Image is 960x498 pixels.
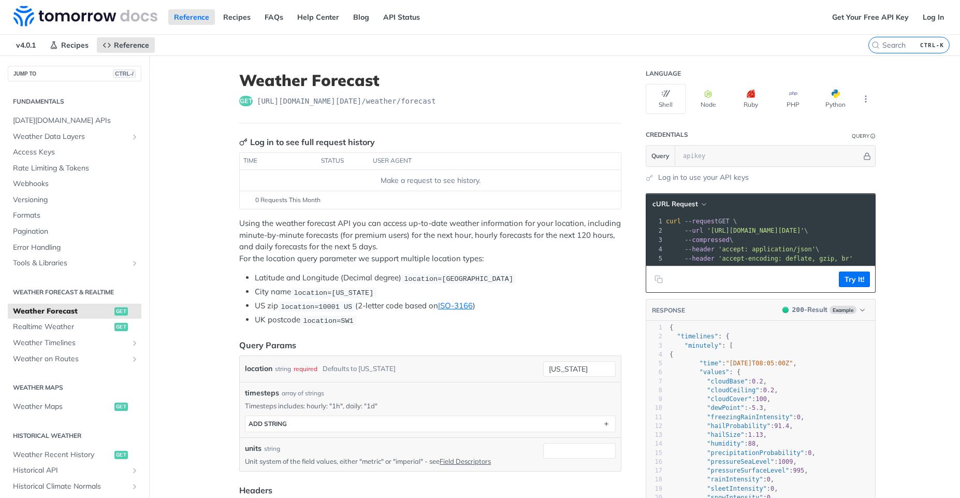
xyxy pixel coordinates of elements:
span: get [114,323,128,331]
div: 3 [646,235,664,245]
a: Help Center [292,9,345,25]
div: 13 [646,431,662,439]
div: 2 [646,332,662,341]
span: Recipes [61,40,89,50]
span: --compressed [685,236,730,244]
div: 3 [646,342,662,350]
span: : , [670,387,778,394]
a: FAQs [259,9,289,25]
span: --header [685,255,715,262]
th: user agent [369,153,600,169]
span: : , [670,414,804,421]
span: Example [830,306,856,314]
span: Query [651,151,670,161]
a: Tools & LibrariesShow subpages for Tools & Libraries [8,255,141,271]
li: Latitude and Longitude (Decimal degree) [255,272,621,284]
div: 5 [646,254,664,263]
span: { [670,351,673,358]
span: Tools & Libraries [13,258,128,268]
span: 0 [808,449,811,457]
button: Try It! [839,272,870,287]
span: - [748,404,752,411]
span: location=SW1 [303,317,353,324]
div: Make a request to see history. [244,175,617,186]
div: required [294,361,317,376]
span: get [114,451,128,459]
a: Blog [347,9,375,25]
a: Webhooks [8,176,141,192]
a: Weather Data LayersShow subpages for Weather Data Layers [8,129,141,145]
a: Reference [97,37,155,53]
span: 91.4 [774,422,789,430]
span: : , [670,404,767,411]
div: ADD string [249,420,287,428]
span: https://api.tomorrow.io/v4/weather/forecast [257,96,436,106]
span: : , [670,378,767,385]
span: 0 Requests This Month [255,195,321,205]
a: API Status [377,9,426,25]
span: Weather Timelines [13,338,128,348]
span: "minutely" [685,342,722,349]
button: Node [688,84,728,114]
span: Rate Limiting & Tokens [13,163,139,174]
span: timesteps [245,388,279,399]
span: Weather on Routes [13,354,128,364]
a: Pagination [8,224,141,239]
div: 12 [646,422,662,431]
span: "pressureSeaLevel" [707,458,774,465]
span: --request [685,218,718,225]
a: Get Your Free API Key [826,9,914,25]
span: v4.0.1 [10,37,41,53]
div: Query Params [239,339,296,351]
div: Query [852,132,869,140]
span: Historical Climate Normals [13,481,128,492]
span: --url [685,227,703,234]
button: JUMP TOCTRL-/ [8,66,141,81]
h2: Historical Weather [8,431,141,440]
span: "dewPoint" [707,404,744,411]
span: --header [685,246,715,253]
button: More Languages [858,91,874,107]
span: "freezingRainIntensity" [707,414,793,421]
span: 200 [782,307,789,313]
button: Show subpages for Tools & Libraries [130,259,139,267]
li: UK postcode [255,314,621,326]
div: 11 [646,413,662,422]
div: 5 [646,359,662,368]
a: Weather Recent Historyget [8,447,141,463]
i: Information [870,134,876,139]
th: status [317,153,369,169]
button: Show subpages for Weather Data Layers [130,133,139,141]
span: : , [670,360,797,367]
div: Log in to see full request history [239,136,375,148]
span: 0 [767,476,770,483]
span: : , [670,476,774,483]
a: Field Descriptors [440,457,491,465]
div: Credentials [646,131,688,139]
a: Log In [917,9,950,25]
button: ADD string [245,416,615,432]
li: US zip (2-letter code based on ) [255,300,621,312]
span: Versioning [13,195,139,205]
a: Weather on RoutesShow subpages for Weather on Routes [8,351,141,367]
span: GET \ [666,218,737,225]
span: '[URL][DOMAIN_NAME][DATE]' [707,227,804,234]
span: 995 [793,467,804,474]
button: cURL Request [649,199,709,209]
a: Recipes [217,9,256,25]
span: location=[GEOGRAPHIC_DATA] [404,275,513,282]
a: Recipes [44,37,94,53]
div: Defaults to [US_STATE] [323,361,396,376]
span: : , [670,485,778,492]
svg: Key [239,138,248,146]
a: Historical Climate NormalsShow subpages for Historical Climate Normals [8,479,141,494]
a: Realtime Weatherget [8,319,141,335]
a: Weather Mapsget [8,399,141,415]
span: "hailProbability" [707,422,770,430]
button: Ruby [731,84,770,114]
a: Formats [8,208,141,223]
span: : , [670,431,767,438]
img: Tomorrow.io Weather API Docs [13,6,157,26]
span: "pressureSurfaceLevel" [707,467,789,474]
div: 9 [646,395,662,404]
